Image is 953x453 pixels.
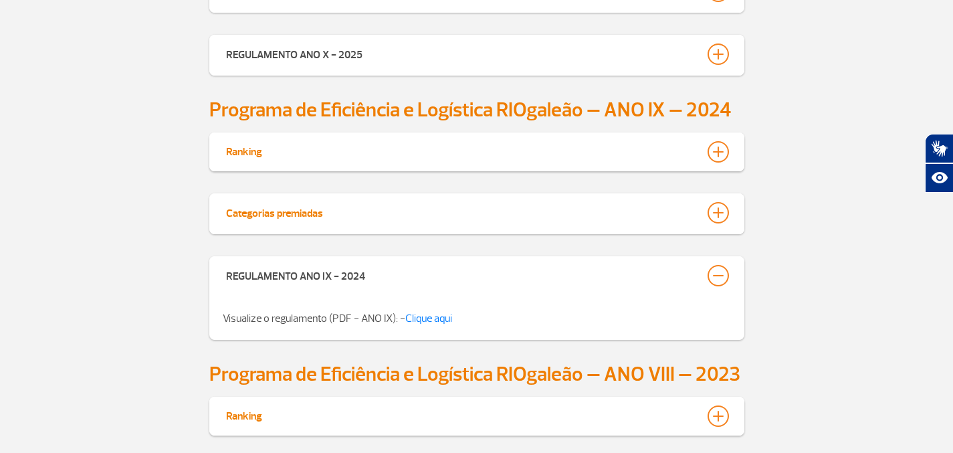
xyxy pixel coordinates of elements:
div: REGULAMENTO ANO X - 2025 [226,43,362,62]
button: Categorias premiadas [225,201,728,224]
div: REGULAMENTO ANO IX - 2024 [226,265,365,284]
div: Plugin de acessibilidade da Hand Talk. [925,134,953,193]
div: Ranking [226,405,262,423]
button: Ranking [225,405,728,428]
button: REGULAMENTO ANO IX - 2024 [225,264,728,287]
button: Abrir tradutor de língua de sinais. [925,134,953,163]
div: Categorias premiadas [226,202,323,221]
button: Ranking [225,141,728,163]
div: Ranking [226,141,262,159]
h2: Programa de Eficiência e Logística RIOgaleão – ANO VIII – 2023 [209,362,744,387]
a: Clique aqui [405,312,452,325]
p: Visualize o regulamento (PDF - ANO IX): - [223,310,731,327]
button: Abrir recursos assistivos. [925,163,953,193]
h2: Programa de Eficiência e Logística RIOgaleão – ANO IX – 2024 [209,98,744,122]
button: REGULAMENTO ANO X - 2025 [225,43,728,66]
